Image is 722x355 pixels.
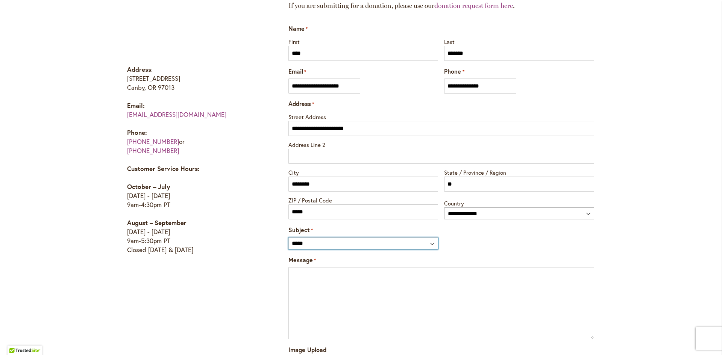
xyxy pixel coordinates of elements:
legend: Name [288,24,308,33]
legend: Address [288,100,314,108]
p: : [STREET_ADDRESS] Canby, OR 97013 [127,65,259,92]
iframe: Swan Island Dahlias on Google Maps [127,1,259,57]
label: Country [444,198,594,207]
strong: Address [127,65,151,74]
label: City [288,167,438,177]
label: First [288,36,438,46]
label: Street Address [288,111,594,121]
label: Image Upload [288,346,326,354]
p: or [127,128,259,155]
a: [EMAIL_ADDRESS][DOMAIN_NAME] [127,110,226,119]
label: Message [288,256,316,264]
p: [DATE] - [DATE] 9am-5:30pm PT Closed [DATE] & [DATE] [127,218,259,254]
strong: Phone: [127,128,147,137]
label: ZIP / Postal Code [288,195,438,204]
strong: October – July [127,182,170,191]
a: [PHONE_NUMBER] [127,146,179,155]
label: Address Line 2 [288,139,594,149]
label: State / Province / Region [444,167,594,177]
a: donation request form here [434,2,513,10]
strong: Customer Service Hours: [127,164,200,173]
strong: August – September [127,218,187,227]
a: [PHONE_NUMBER] [127,137,179,146]
label: Email [288,67,306,76]
p: [DATE] - [DATE] 9am-4:30pm PT [127,182,259,209]
label: Phone [444,67,464,76]
label: Subject [288,226,313,234]
strong: Email: [127,101,145,110]
label: Last [444,36,594,46]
